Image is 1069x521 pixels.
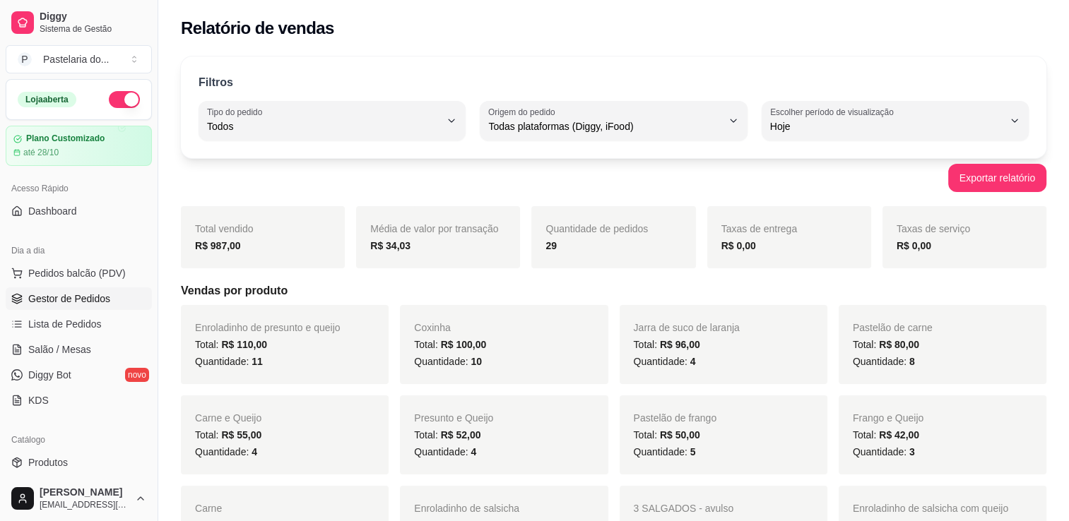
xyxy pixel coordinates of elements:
span: Coxinha [414,322,450,333]
span: Dashboard [28,204,77,218]
a: KDS [6,389,152,412]
span: Carne e Queijo [195,412,261,424]
span: Taxas de serviço [897,223,970,234]
span: Quantidade: [195,446,257,457]
article: até 28/10 [23,147,59,158]
span: [EMAIL_ADDRESS][DOMAIN_NAME] [40,499,129,510]
span: Pedidos balcão (PDV) [28,266,126,280]
span: Enroladinho de salsicha com queijo [853,503,1008,514]
span: P [18,52,32,66]
span: R$ 42,00 [879,429,919,441]
div: Dia a dia [6,239,152,262]
label: Escolher período de visualização [770,106,898,118]
span: Quantidade: [414,356,482,367]
span: 3 [909,446,915,457]
span: R$ 80,00 [879,339,919,350]
span: Todas plataformas (Diggy, iFood) [488,119,721,133]
span: R$ 96,00 [660,339,700,350]
span: [PERSON_NAME] [40,486,129,499]
span: 4 [252,446,257,457]
div: Loja aberta [18,92,76,107]
strong: R$ 987,00 [195,240,241,251]
a: Diggy Botnovo [6,364,152,386]
span: R$ 55,00 [221,429,261,441]
a: DiggySistema de Gestão [6,6,152,40]
span: Enroladinho de salsicha [414,503,519,514]
a: Lista de Pedidos [6,313,152,335]
span: Quantidade: [414,446,476,457]
span: Total: [195,429,261,441]
span: Total: [634,429,700,441]
span: Gestor de Pedidos [28,292,110,306]
span: Enroladinho de presunto e queijo [195,322,341,333]
div: Pastelaria do ... [43,52,109,66]
label: Tipo do pedido [207,106,267,118]
span: Diggy [40,11,146,23]
span: Total: [853,339,919,350]
button: [PERSON_NAME][EMAIL_ADDRESS][DOMAIN_NAME] [6,481,152,515]
label: Origem do pedido [488,106,560,118]
strong: 29 [545,240,557,251]
span: Salão / Mesas [28,342,91,357]
button: Escolher período de visualizaçãoHoje [762,101,1029,140]
span: Total: [853,429,919,441]
span: Total: [634,339,700,350]
a: Plano Customizadoaté 28/10 [6,126,152,166]
span: Presunto e Queijo [414,412,493,424]
button: Pedidos balcão (PDV) [6,262,152,285]
span: Carne [195,503,222,514]
span: 4 [690,356,696,367]
span: Quantidade: [634,446,696,457]
span: Jarra de suco de laranja [634,322,740,333]
button: Exportar relatório [948,164,1046,192]
div: Acesso Rápido [6,177,152,200]
span: KDS [28,393,49,407]
strong: R$ 34,03 [370,240,411,251]
span: Total vendido [195,223,254,234]
span: Diggy Bot [28,368,71,382]
span: 11 [252,356,263,367]
span: Média de valor por transação [370,223,498,234]
span: Quantidade: [634,356,696,367]
span: 8 [909,356,915,367]
span: Quantidade: [853,446,915,457]
h2: Relatório de vendas [181,17,334,40]
span: Total: [414,429,480,441]
span: Produtos [28,455,68,469]
span: Pastelão de frango [634,412,717,424]
span: Hoje [770,119,1003,133]
span: Total: [414,339,486,350]
span: 10 [471,356,482,367]
span: Lista de Pedidos [28,317,102,331]
span: Quantidade: [853,356,915,367]
button: Alterar Status [109,91,140,108]
strong: R$ 0,00 [721,240,756,251]
button: Origem do pedidoTodas plataformas (Diggy, iFood) [480,101,747,140]
span: R$ 50,00 [660,429,700,441]
span: 3 SALGADOS - avulso [634,503,734,514]
a: Dashboard [6,200,152,222]
span: Todos [207,119,440,133]
a: Produtos [6,451,152,474]
p: Filtros [199,74,233,91]
span: Taxas de entrega [721,223,797,234]
article: Plano Customizado [26,133,105,144]
span: Quantidade: [195,356,263,367]
span: Pastelão de carne [853,322,933,333]
span: Sistema de Gestão [40,23,146,35]
span: 4 [471,446,476,457]
span: 5 [690,446,696,457]
button: Select a team [6,45,152,73]
span: R$ 100,00 [441,339,487,350]
span: Frango e Queijo [853,412,923,424]
span: Quantidade de pedidos [545,223,648,234]
button: Tipo do pedidoTodos [199,101,466,140]
span: R$ 52,00 [441,429,481,441]
h5: Vendas por produto [181,282,1046,299]
div: Catálogo [6,429,152,451]
span: Total: [195,339,267,350]
a: Gestor de Pedidos [6,287,152,310]
strong: R$ 0,00 [897,240,931,251]
a: Salão / Mesas [6,338,152,361]
span: R$ 110,00 [221,339,267,350]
